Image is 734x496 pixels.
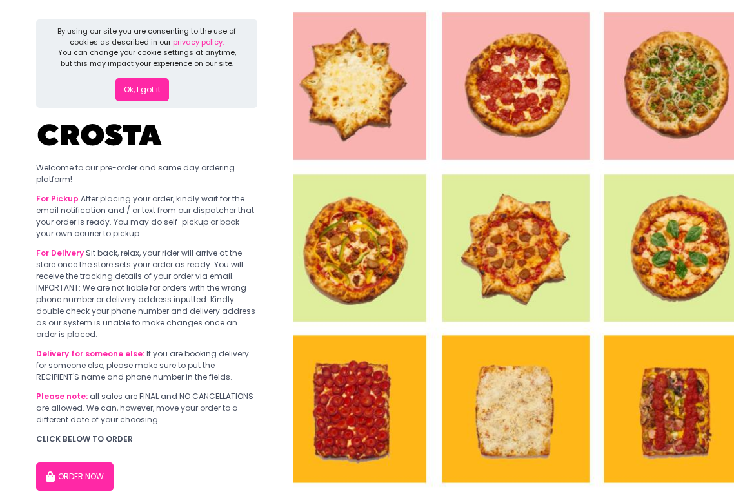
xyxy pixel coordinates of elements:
b: Delivery for someone else: [36,348,144,359]
div: Sit back, relax, your rider will arrive at the store once the store sets your order as ready. You... [36,247,257,340]
b: For Delivery [36,247,84,258]
div: After placing your order, kindly wait for the email notification and / or text from our dispatche... [36,193,257,240]
div: all sales are FINAL and NO CANCELLATIONS are allowed. We can, however, move your order to a diffe... [36,391,257,426]
button: Ok, I got it [115,78,169,101]
b: Please note: [36,391,88,402]
div: If you are booking delivery for someone else, please make sure to put the RECIPIENT'S name and ph... [36,348,257,383]
div: By using our site you are consenting to the use of cookies as described in our You can change you... [56,26,237,68]
b: For Pickup [36,193,79,204]
a: privacy policy. [173,37,224,47]
div: CLICK BELOW TO ORDER [36,433,257,445]
div: Welcome to our pre-order and same day ordering platform! [36,162,257,185]
button: ORDER NOW [36,462,114,491]
img: Crosta Pizzeria [36,116,165,154]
